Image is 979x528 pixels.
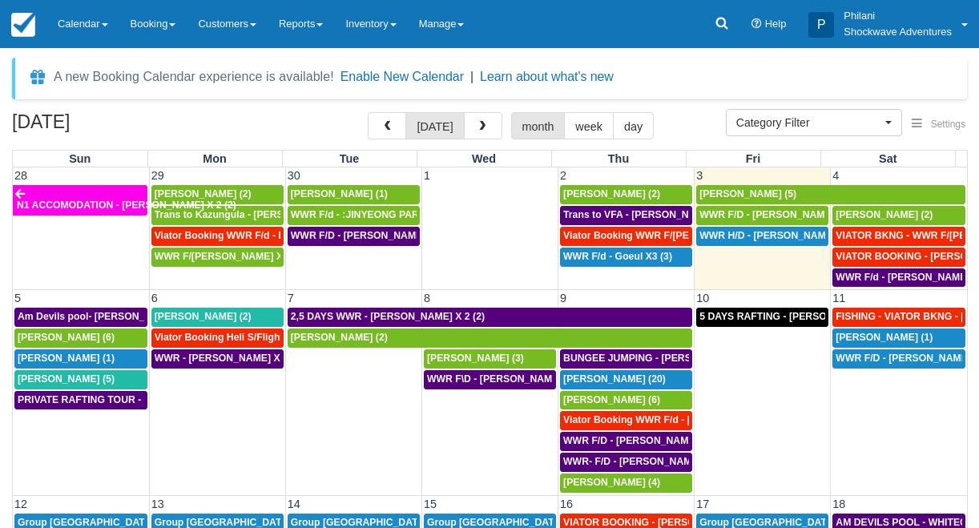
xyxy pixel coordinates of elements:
span: Fri [746,152,760,165]
span: [PERSON_NAME] (5) [699,188,796,200]
a: Learn about what's new [480,70,614,83]
span: Am Devils pool- [PERSON_NAME] X 2 (2) [18,311,209,322]
a: Viator Booking WWR F/d - [PERSON_NAME] [PERSON_NAME] X2 (2) [560,411,692,430]
span: 1 [422,169,432,182]
button: day [613,112,654,139]
p: Shockwave Adventures [844,24,952,40]
span: Wed [472,152,496,165]
span: PRIVATE RAFTING TOUR - [PERSON_NAME] X 5 (5) [18,394,258,405]
a: Trans to VFA - [PERSON_NAME] X 2 (2) [560,206,692,225]
span: BUNGEE JUMPING - [PERSON_NAME] 2 (2) [563,353,767,364]
a: [PERSON_NAME] (5) [696,185,965,204]
span: [PERSON_NAME] (1) [18,353,115,364]
a: WWR F/d - :JINYEONG PARK X 4 (4) [288,206,420,225]
span: [PERSON_NAME] (2) [291,332,388,343]
a: PRIVATE RAFTING TOUR - [PERSON_NAME] X 5 (5) [14,391,147,410]
span: WWR - [PERSON_NAME] X 2 (2) [155,353,304,364]
a: [PERSON_NAME] (20) [560,370,692,389]
span: WWR H/D - [PERSON_NAME] 5 (5) [699,230,858,241]
span: Group [GEOGRAPHIC_DATA] (36) [291,517,448,528]
span: 2 [558,169,568,182]
a: FISHING - VIATOR BKNG - [PERSON_NAME] 2 (2) [832,308,965,327]
span: Viator Booking Heli S/Flight - [PERSON_NAME] X 1 (1) [155,332,407,343]
span: 28 [13,169,29,182]
a: WWR H/D - [PERSON_NAME] 5 (5) [696,227,828,246]
span: 12 [13,498,29,510]
span: Viator Booking WWR F/d - Duty [PERSON_NAME] 2 (2) [155,230,409,241]
a: 5 DAYS RAFTING - [PERSON_NAME] X 2 (4) [696,308,828,327]
span: 5 [13,292,22,304]
span: N1 ACCOMODATION - [PERSON_NAME] X 2 (2) [17,200,236,211]
span: Sat [879,152,896,165]
span: WWR F\D - [PERSON_NAME] X 3 (3) [427,373,594,385]
button: [DATE] [405,112,464,139]
span: 2,5 DAYS WWR - [PERSON_NAME] X 2 (2) [291,311,485,322]
h2: [DATE] [12,112,215,142]
span: 3 [695,169,704,182]
span: [PERSON_NAME] (3) [427,353,524,364]
span: [PERSON_NAME] (2) [155,311,252,322]
span: WWR F/D - [PERSON_NAME] X 1 (1) [291,230,458,241]
a: WWR F\D - [PERSON_NAME] X 3 (3) [424,370,556,389]
a: Trans to Kazungula - [PERSON_NAME] x 1 (2) [151,206,284,225]
span: 8 [422,292,432,304]
span: Viator Booking WWR F/[PERSON_NAME] X 2 (2) [563,230,787,241]
span: 29 [150,169,166,182]
span: Help [765,18,787,30]
span: [PERSON_NAME] (6) [18,332,115,343]
button: month [511,112,566,139]
a: [PERSON_NAME] (2) [560,185,692,204]
span: 10 [695,292,711,304]
a: Viator Booking Heli S/Flight - [PERSON_NAME] X 1 (1) [151,328,284,348]
span: 13 [150,498,166,510]
a: [PERSON_NAME] (3) [424,349,556,369]
a: WWR F/D - [PERSON_NAME] X 1 (1) [288,227,420,246]
i: Help [751,19,762,30]
span: Sun [69,152,91,165]
a: WWR F/d - [PERSON_NAME] X 2 (2) [832,268,965,288]
span: 5 DAYS RAFTING - [PERSON_NAME] X 2 (4) [699,311,903,322]
a: 2,5 DAYS WWR - [PERSON_NAME] X 2 (2) [288,308,692,327]
a: WWR F/D - [PERSON_NAME] X 4 (4) [560,432,692,451]
button: Settings [902,113,975,136]
span: [PERSON_NAME] (20) [563,373,666,385]
span: WWR F/d - :JINYEONG PARK X 4 (4) [291,209,458,220]
span: [PERSON_NAME] (2) [836,209,933,220]
span: [PERSON_NAME] (5) [18,373,115,385]
span: 14 [286,498,302,510]
a: VIATOR BOOKING - [PERSON_NAME] 2 (2) [832,248,965,267]
a: [PERSON_NAME] (1) [288,185,420,204]
span: 15 [422,498,438,510]
span: WWR- F/D - [PERSON_NAME] 2 (2) [563,456,724,467]
a: WWR F/D - [PERSON_NAME] X 4 (4) [696,206,828,225]
span: Tue [340,152,360,165]
span: [PERSON_NAME] (6) [563,394,660,405]
button: Category Filter [726,109,902,136]
span: Category Filter [736,115,881,131]
span: Trans to VFA - [PERSON_NAME] X 2 (2) [563,209,746,220]
span: 11 [831,292,847,304]
span: WWR F/[PERSON_NAME] X2 (2) [155,251,304,262]
a: WWR F/d - Goeul X3 (3) [560,248,692,267]
span: WWR F/D - [PERSON_NAME] X 4 (4) [563,435,731,446]
a: Am Devils pool- [PERSON_NAME] X 2 (2) [14,308,147,327]
a: N1 ACCOMODATION - [PERSON_NAME] X 2 (2) [13,185,147,216]
span: 17 [695,498,711,510]
div: A new Booking Calendar experience is available! [54,67,334,87]
span: Settings [931,119,965,130]
a: [PERSON_NAME] (5) [14,370,147,389]
span: 6 [150,292,159,304]
a: [PERSON_NAME] (6) [560,391,692,410]
span: 18 [831,498,847,510]
a: [PERSON_NAME] (2) [288,328,692,348]
div: P [808,12,834,38]
img: checkfront-main-nav-mini-logo.png [11,13,35,37]
span: VIATOR BOOKING - [PERSON_NAME] X 4 (4) [563,517,772,528]
a: [PERSON_NAME] (2) [151,308,284,327]
a: [PERSON_NAME] (2) [151,185,284,204]
a: [PERSON_NAME] (6) [14,328,147,348]
span: [PERSON_NAME] (1) [836,332,933,343]
a: WWR- F/D - [PERSON_NAME] 2 (2) [560,453,692,472]
a: WWR F/[PERSON_NAME] X2 (2) [151,248,284,267]
span: Trans to Kazungula - [PERSON_NAME] x 1 (2) [155,209,367,220]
